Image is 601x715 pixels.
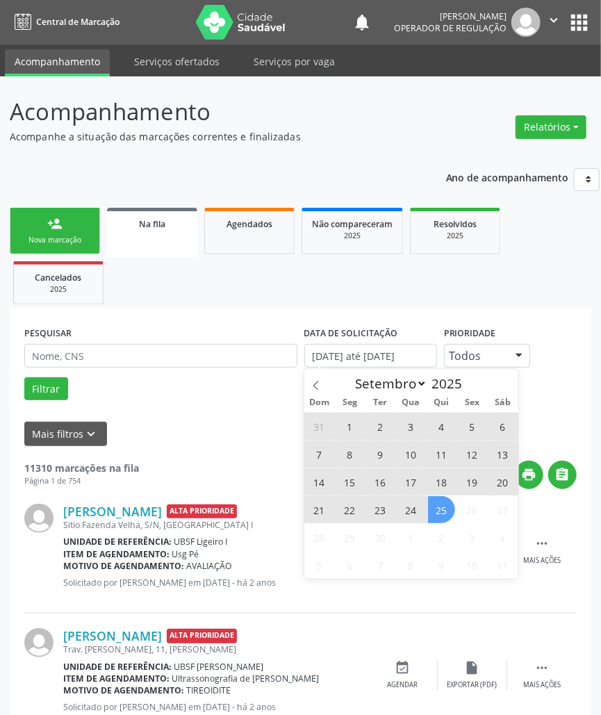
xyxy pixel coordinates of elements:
span: Setembro 11, 2025 [428,441,455,468]
span: Setembro 5, 2025 [459,413,486,440]
button: Filtrar [24,377,68,401]
b: Item de agendamento: [63,673,170,684]
span: Outubro 7, 2025 [367,552,394,579]
div: 2025 [420,231,490,241]
a: Serviços por vaga [244,49,345,74]
button:  [548,461,577,489]
span: Setembro 29, 2025 [336,524,363,551]
a: [PERSON_NAME] [63,504,162,519]
span: Setembro 2, 2025 [367,413,394,440]
div: Página 1 de 754 [24,475,139,487]
i:  [534,660,550,675]
div: Exportar (PDF) [447,680,497,690]
span: Setembro 23, 2025 [367,496,394,523]
span: Alta Prioridade [167,504,237,519]
span: Setembro 3, 2025 [397,413,425,440]
button:  [541,8,567,37]
span: Seg [335,398,365,407]
span: Setembro 27, 2025 [489,496,516,523]
span: Setembro 12, 2025 [459,441,486,468]
button: apps [567,10,591,35]
span: Agendados [227,218,272,230]
span: Alta Prioridade [167,629,237,643]
span: Setembro 26, 2025 [459,496,486,523]
select: Month [349,374,428,393]
b: Motivo de agendamento: [63,684,184,696]
img: img [511,8,541,37]
label: Prioridade [444,322,496,344]
a: Acompanhamento [5,49,110,76]
span: Setembro 6, 2025 [489,413,516,440]
span: Setembro 22, 2025 [336,496,363,523]
span: Setembro 16, 2025 [367,468,394,495]
button: notifications [352,13,372,32]
span: Outubro 11, 2025 [489,552,516,579]
span: Resolvidos [434,218,477,230]
span: Setembro 19, 2025 [459,468,486,495]
input: Year [427,375,473,393]
span: Na fila [139,218,165,230]
span: Setembro 4, 2025 [428,413,455,440]
span: Usg Pé [172,548,199,560]
button: Mais filtroskeyboard_arrow_down [24,422,107,446]
div: Agendar [388,680,418,690]
span: Setembro 10, 2025 [397,441,425,468]
span: Setembro 13, 2025 [489,441,516,468]
span: Setembro 1, 2025 [336,413,363,440]
span: Cancelados [35,272,82,283]
span: Setembro 14, 2025 [306,468,333,495]
button: Relatórios [516,115,586,139]
span: Sáb [488,398,518,407]
a: Central de Marcação [10,10,120,33]
span: Outubro 2, 2025 [428,524,455,551]
label: DATA DE SOLICITAÇÃO [304,322,398,344]
div: 2025 [24,284,93,295]
div: Nova marcação [20,235,90,245]
span: Outubro 10, 2025 [459,552,486,579]
span: Setembro 30, 2025 [367,524,394,551]
div: Mais ações [523,556,561,566]
span: Setembro 28, 2025 [306,524,333,551]
span: Setembro 21, 2025 [306,496,333,523]
span: Setembro 25, 2025 [428,496,455,523]
i:  [555,467,570,482]
span: Outubro 9, 2025 [428,552,455,579]
a: Serviços ofertados [124,49,229,74]
span: Setembro 17, 2025 [397,468,425,495]
div: person_add [47,216,63,231]
span: AVALIAÇÃO [187,560,233,572]
span: Outubro 5, 2025 [306,552,333,579]
p: Solicitado por [PERSON_NAME] em [DATE] - há 2 anos [63,701,368,713]
strong: 11310 marcações na fila [24,461,139,475]
span: Outubro 8, 2025 [397,552,425,579]
p: Solicitado por [PERSON_NAME] em [DATE] - há 2 anos [63,577,368,589]
p: Acompanhamento [10,94,417,129]
span: Setembro 9, 2025 [367,441,394,468]
span: TIREOIDITE [187,684,231,696]
span: Dom [304,398,335,407]
span: Qua [396,398,427,407]
span: Agosto 31, 2025 [306,413,333,440]
span: Sex [457,398,488,407]
b: Motivo de agendamento: [63,560,184,572]
b: Unidade de referência: [63,536,172,548]
div: Mais ações [523,680,561,690]
a: [PERSON_NAME] [63,628,162,643]
i:  [534,536,550,551]
span: Ter [365,398,396,407]
span: UBSF Ligeiro I [174,536,228,548]
b: Unidade de referência: [63,661,172,673]
button: print [515,461,543,489]
i: keyboard_arrow_down [84,427,99,442]
i: insert_drive_file [465,660,480,675]
span: Ultrassonografia de [PERSON_NAME] [172,673,320,684]
span: Outubro 1, 2025 [397,524,425,551]
img: img [24,504,53,533]
span: Setembro 20, 2025 [489,468,516,495]
span: UBSF [PERSON_NAME] [174,661,264,673]
p: Acompanhe a situação das marcações correntes e finalizadas [10,129,417,144]
span: Outubro 6, 2025 [336,552,363,579]
i: print [522,467,537,482]
div: Sitio Fazenda Velha, S/N, [GEOGRAPHIC_DATA] I [63,519,368,531]
div: [PERSON_NAME] [394,10,507,22]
